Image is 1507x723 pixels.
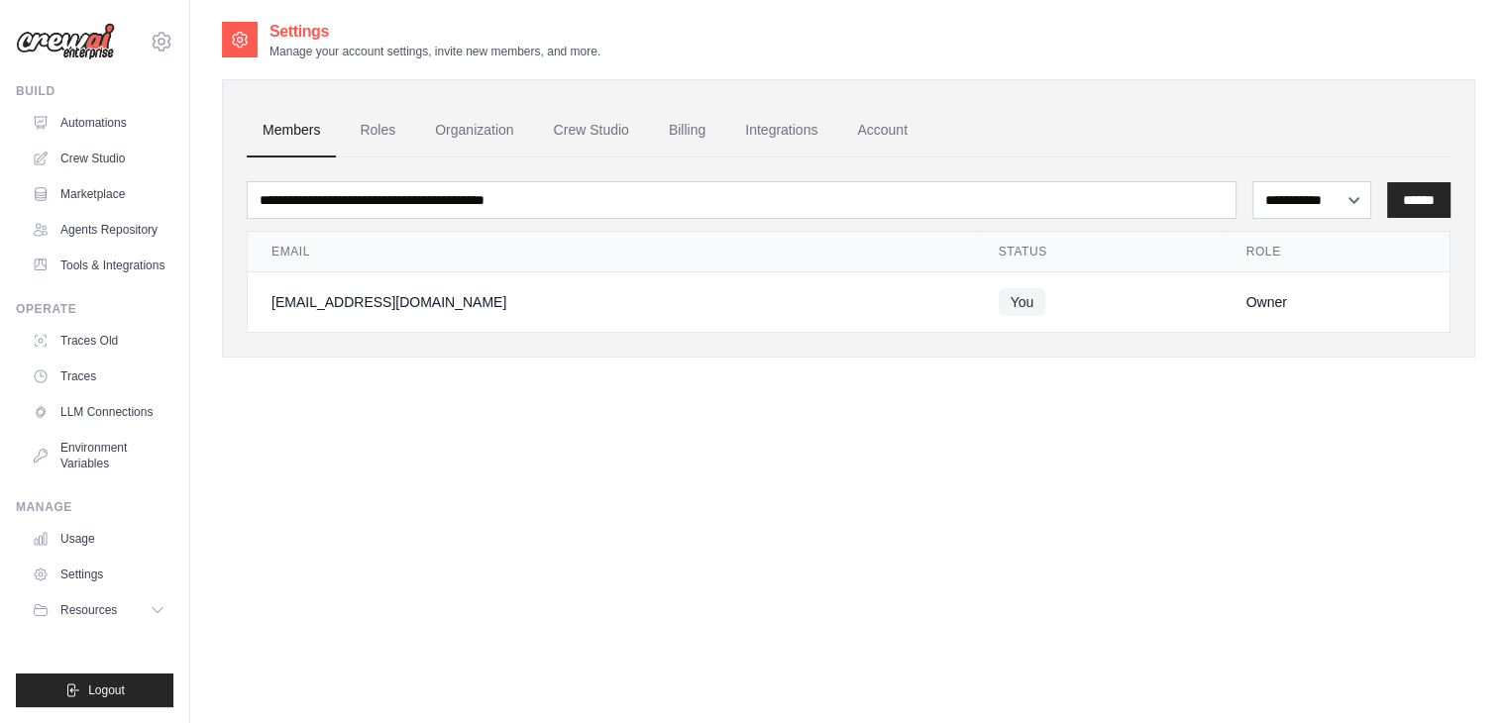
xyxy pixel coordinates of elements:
[60,602,117,618] span: Resources
[247,104,336,157] a: Members
[16,23,115,60] img: Logo
[344,104,411,157] a: Roles
[269,44,600,59] p: Manage your account settings, invite new members, and more.
[24,432,173,479] a: Environment Variables
[419,104,529,157] a: Organization
[24,361,173,392] a: Traces
[538,104,645,157] a: Crew Studio
[729,104,833,157] a: Integrations
[1246,292,1427,312] div: Owner
[271,292,951,312] div: [EMAIL_ADDRESS][DOMAIN_NAME]
[1223,232,1451,272] th: Role
[24,250,173,281] a: Tools & Integrations
[16,301,173,317] div: Operate
[16,499,173,515] div: Manage
[24,178,173,210] a: Marketplace
[24,396,173,428] a: LLM Connections
[16,83,173,99] div: Build
[88,682,125,698] span: Logout
[24,523,173,555] a: Usage
[975,232,1223,272] th: Status
[248,232,975,272] th: Email
[24,594,173,626] button: Resources
[841,104,923,157] a: Account
[999,288,1046,316] span: You
[24,107,173,139] a: Automations
[24,325,173,357] a: Traces Old
[24,559,173,590] a: Settings
[16,673,173,707] button: Logout
[269,20,600,44] h2: Settings
[24,214,173,246] a: Agents Repository
[653,104,721,157] a: Billing
[24,143,173,174] a: Crew Studio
